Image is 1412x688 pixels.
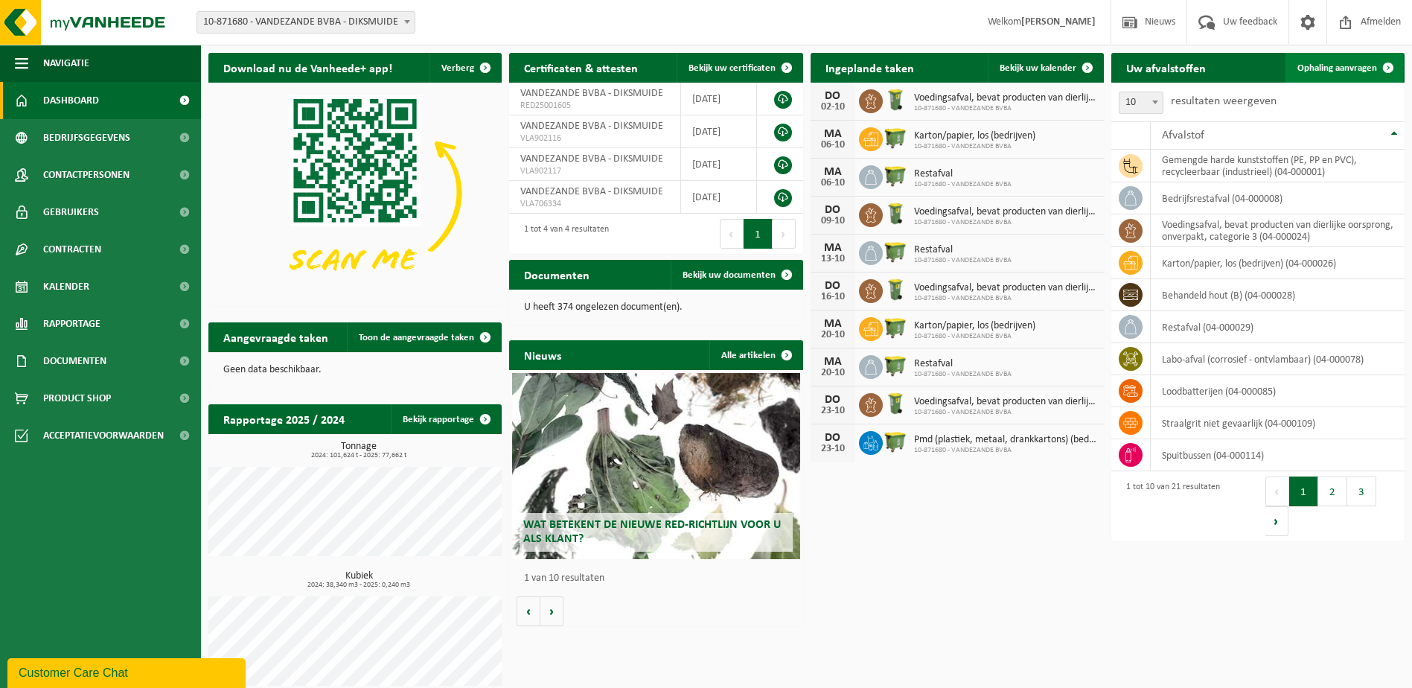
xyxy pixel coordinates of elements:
[1318,477,1347,506] button: 2
[523,519,781,545] span: Wat betekent de nieuwe RED-richtlijn voor u als klant?
[43,268,89,305] span: Kalender
[520,198,669,210] span: VLA706334
[818,140,848,150] div: 06-10
[1000,63,1076,73] span: Bekijk uw kalender
[914,370,1012,379] span: 10-871680 - VANDEZANDE BVBA
[914,218,1096,227] span: 10-871680 - VANDEZANDE BVBA
[517,217,609,250] div: 1 tot 4 van 4 resultaten
[883,277,908,302] img: WB-0140-HPE-GN-50
[818,394,848,406] div: DO
[883,201,908,226] img: WB-0140-HPE-GN-50
[671,260,802,290] a: Bekijk uw documenten
[773,219,796,249] button: Next
[818,406,848,416] div: 23-10
[818,166,848,178] div: MA
[1151,247,1405,279] td: karton/papier, los (bedrijven) (04-000026)
[914,92,1096,104] span: Voedingsafval, bevat producten van dierlijke oorsprong, onverpakt, categorie 3
[216,452,502,459] span: 2024: 101,624 t - 2025: 77,662 t
[914,396,1096,408] span: Voedingsafval, bevat producten van dierlijke oorsprong, onverpakt, categorie 3
[818,242,848,254] div: MA
[914,206,1096,218] span: Voedingsafval, bevat producten van dierlijke oorsprong, onverpakt, categorie 3
[208,53,407,82] h2: Download nu de Vanheede+ app!
[914,332,1035,341] span: 10-871680 - VANDEZANDE BVBA
[883,391,908,416] img: WB-0140-HPE-GN-50
[509,260,604,289] h2: Documenten
[914,104,1096,113] span: 10-871680 - VANDEZANDE BVBA
[1021,16,1096,28] strong: [PERSON_NAME]
[811,53,929,82] h2: Ingeplande taken
[914,408,1096,417] span: 10-871680 - VANDEZANDE BVBA
[818,292,848,302] div: 16-10
[540,596,563,626] button: Volgende
[509,340,576,369] h2: Nieuws
[914,294,1096,303] span: 10-871680 - VANDEZANDE BVBA
[914,256,1012,265] span: 10-871680 - VANDEZANDE BVBA
[520,133,669,144] span: VLA902116
[43,343,106,380] span: Documenten
[681,181,756,214] td: [DATE]
[1151,407,1405,439] td: straalgrit niet gevaarlijk (04-000109)
[520,121,663,132] span: VANDEZANDE BVBA - DIKSMUIDE
[883,163,908,188] img: WB-1100-HPE-GN-50
[683,270,776,280] span: Bekijk uw documenten
[914,130,1035,142] span: Karton/papier, los (bedrijven)
[1171,95,1277,107] label: resultaten weergeven
[818,280,848,292] div: DO
[347,322,500,352] a: Toon de aangevraagde taken
[818,254,848,264] div: 13-10
[883,429,908,454] img: WB-1100-HPE-GN-50
[1151,375,1405,407] td: loodbatterijen (04-000085)
[1265,477,1289,506] button: Previous
[223,365,487,375] p: Geen data beschikbaar.
[1297,63,1377,73] span: Ophaling aanvragen
[914,142,1035,151] span: 10-871680 - VANDEZANDE BVBA
[818,432,848,444] div: DO
[883,87,908,112] img: WB-0140-HPE-GN-50
[197,12,415,33] span: 10-871680 - VANDEZANDE BVBA - DIKSMUIDE
[520,100,669,112] span: RED25001605
[883,353,908,378] img: WB-1100-HPE-GN-50
[818,356,848,368] div: MA
[1162,130,1204,141] span: Afvalstof
[914,358,1012,370] span: Restafval
[681,83,756,115] td: [DATE]
[197,11,415,34] span: 10-871680 - VANDEZANDE BVBA - DIKSMUIDE
[883,125,908,150] img: WB-1100-HPE-GN-50
[883,315,908,340] img: WB-1100-HPE-GN-50
[720,219,744,249] button: Previous
[520,165,669,177] span: VLA902117
[988,53,1102,83] a: Bekijk uw kalender
[818,204,848,216] div: DO
[818,102,848,112] div: 02-10
[359,333,474,343] span: Toon de aangevraagde taken
[524,302,788,313] p: U heeft 374 ongelezen document(en).
[1289,477,1318,506] button: 1
[517,596,540,626] button: Vorige
[689,63,776,73] span: Bekijk uw certificaten
[43,119,130,156] span: Bedrijfsgegevens
[43,194,99,231] span: Gebruikers
[681,115,756,148] td: [DATE]
[391,404,500,434] a: Bekijk rapportage
[1119,92,1163,113] span: 10
[914,168,1012,180] span: Restafval
[1151,311,1405,343] td: restafval (04-000029)
[1119,92,1163,114] span: 10
[818,128,848,140] div: MA
[208,83,502,303] img: Download de VHEPlus App
[216,442,502,459] h3: Tonnage
[208,404,360,433] h2: Rapportage 2025 / 2024
[1265,506,1288,536] button: Next
[744,219,773,249] button: 1
[914,180,1012,189] span: 10-871680 - VANDEZANDE BVBA
[818,330,848,340] div: 20-10
[216,582,502,589] span: 2024: 38,340 m3 - 2025: 0,240 m3
[1119,475,1220,538] div: 1 tot 10 van 21 resultaten
[1151,214,1405,247] td: voedingsafval, bevat producten van dierlijke oorsprong, onverpakt, categorie 3 (04-000024)
[1151,182,1405,214] td: bedrijfsrestafval (04-000008)
[524,573,795,584] p: 1 van 10 resultaten
[1347,477,1376,506] button: 3
[818,318,848,330] div: MA
[216,571,502,589] h3: Kubiek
